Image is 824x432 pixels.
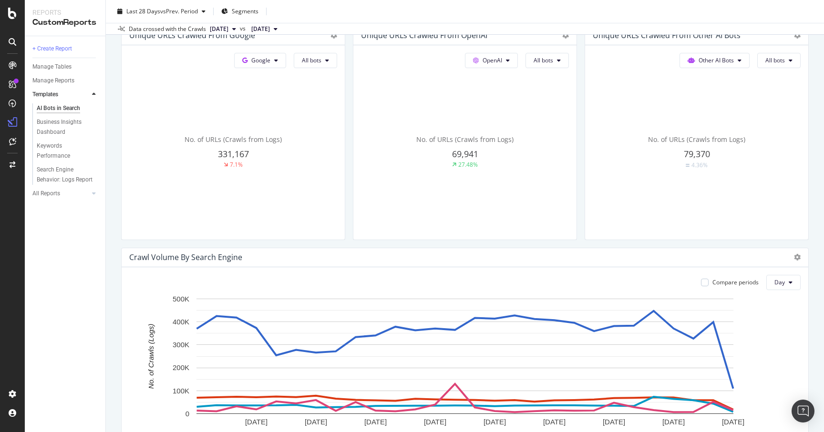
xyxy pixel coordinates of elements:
[684,148,710,160] span: 79,370
[662,418,685,426] text: [DATE]
[37,165,93,185] div: Search Engine Behavior: Logs Report
[32,44,99,54] a: + Create Report
[126,7,160,15] span: Last 28 Days
[648,135,745,144] span: No. of URLs (Crawls from Logs)
[37,165,99,185] a: Search Engine Behavior: Logs Report
[218,148,249,160] span: 331,167
[774,278,785,286] span: Day
[32,90,58,100] div: Templates
[458,161,478,169] div: 27.48%
[765,56,785,64] span: All bots
[173,363,189,372] text: 200K
[245,418,268,426] text: [DATE]
[129,25,206,33] div: Data crossed with the Crawls
[173,295,189,303] text: 500K
[234,53,286,68] button: Google
[712,278,759,286] div: Compare periods
[722,418,744,426] text: [DATE]
[251,25,270,33] span: 2025 Aug. 13th
[173,387,189,395] text: 100K
[147,324,155,389] text: No. of Crawls (Logs)
[757,53,801,68] button: All bots
[305,418,327,426] text: [DATE]
[240,24,247,33] span: vs
[534,56,553,64] span: All bots
[37,117,99,137] a: Business Insights Dashboard
[32,189,60,199] div: All Reports
[129,30,255,40] div: Unique URLs Crawled from Google
[32,189,89,199] a: All Reports
[416,135,514,144] span: No. of URLs (Crawls from Logs)
[452,148,478,160] span: 69,941
[217,4,262,19] button: Segments
[302,56,321,64] span: All bots
[232,7,258,15] span: Segments
[230,161,243,169] div: 7.1%
[364,418,387,426] text: [DATE]
[353,26,577,240] div: Unique URLs Crawled from OpenAIOpenAIAll botsNo. of URLs (Crawls from Logs)69,94127.48%
[361,30,487,40] div: Unique URLs Crawled from OpenAI
[32,76,74,86] div: Manage Reports
[247,23,281,35] button: [DATE]
[32,8,98,17] div: Reports
[32,62,72,72] div: Manage Tables
[37,117,92,137] div: Business Insights Dashboard
[699,56,734,64] span: Other AI Bots
[32,44,72,54] div: + Create Report
[525,53,569,68] button: All bots
[543,418,566,426] text: [DATE]
[37,103,80,113] div: AI Bots in Search
[37,141,99,161] a: Keywords Performance
[210,25,228,33] span: 2025 Sep. 3rd
[483,56,502,64] span: OpenAI
[32,62,99,72] a: Manage Tables
[585,26,809,240] div: Unique URLs Crawled from Other AI BotsOther AI BotsAll botsNo. of URLs (Crawls from Logs)79,370Eq...
[792,400,814,422] div: Open Intercom Messenger
[160,7,198,15] span: vs Prev. Period
[32,17,98,28] div: CustomReports
[185,410,189,418] text: 0
[173,341,189,349] text: 300K
[465,53,518,68] button: OpenAI
[173,318,189,326] text: 400K
[680,53,750,68] button: Other AI Bots
[691,161,708,169] div: 4.36%
[424,418,446,426] text: [DATE]
[484,418,506,426] text: [DATE]
[121,26,345,240] div: Unique URLs Crawled from GoogleGoogleAll botsNo. of URLs (Crawls from Logs)331,1677.1%
[686,164,690,167] img: Equal
[37,103,99,113] a: AI Bots in Search
[129,252,242,262] div: Crawl Volume By Search Engine
[206,23,240,35] button: [DATE]
[603,418,625,426] text: [DATE]
[32,90,89,100] a: Templates
[593,30,741,40] div: Unique URLs Crawled from Other AI Bots
[185,135,282,144] span: No. of URLs (Crawls from Logs)
[251,56,270,64] span: Google
[766,275,801,290] button: Day
[32,76,99,86] a: Manage Reports
[294,53,337,68] button: All bots
[113,4,209,19] button: Last 28 DaysvsPrev. Period
[37,141,90,161] div: Keywords Performance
